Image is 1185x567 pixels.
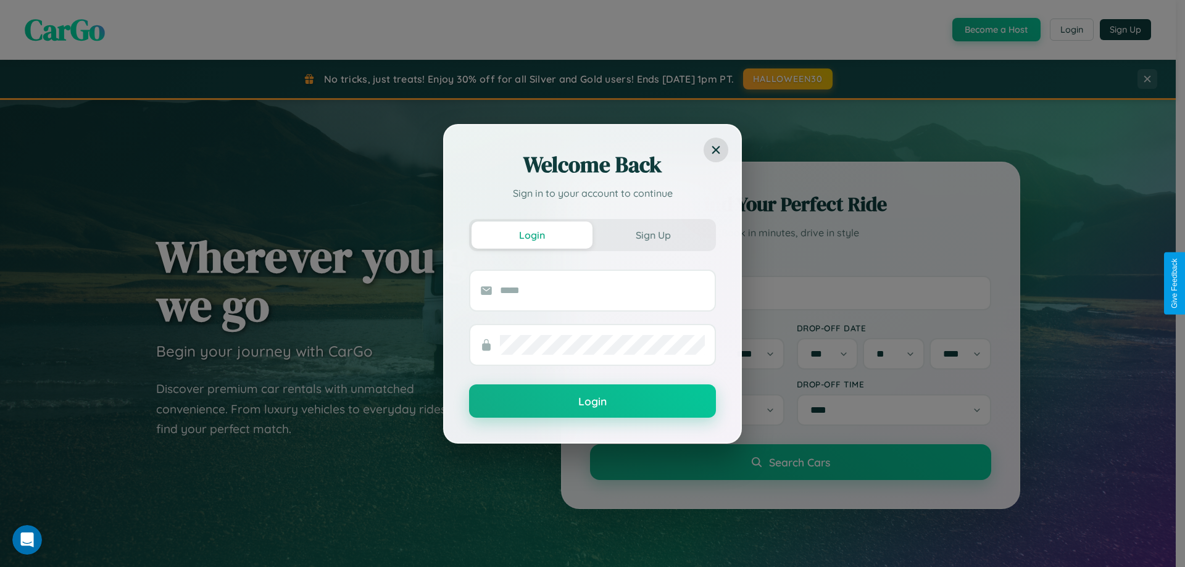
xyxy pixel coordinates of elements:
[472,221,592,249] button: Login
[469,186,716,201] p: Sign in to your account to continue
[592,221,713,249] button: Sign Up
[469,384,716,418] button: Login
[12,525,42,555] iframe: Intercom live chat
[469,150,716,180] h2: Welcome Back
[1170,259,1179,308] div: Give Feedback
